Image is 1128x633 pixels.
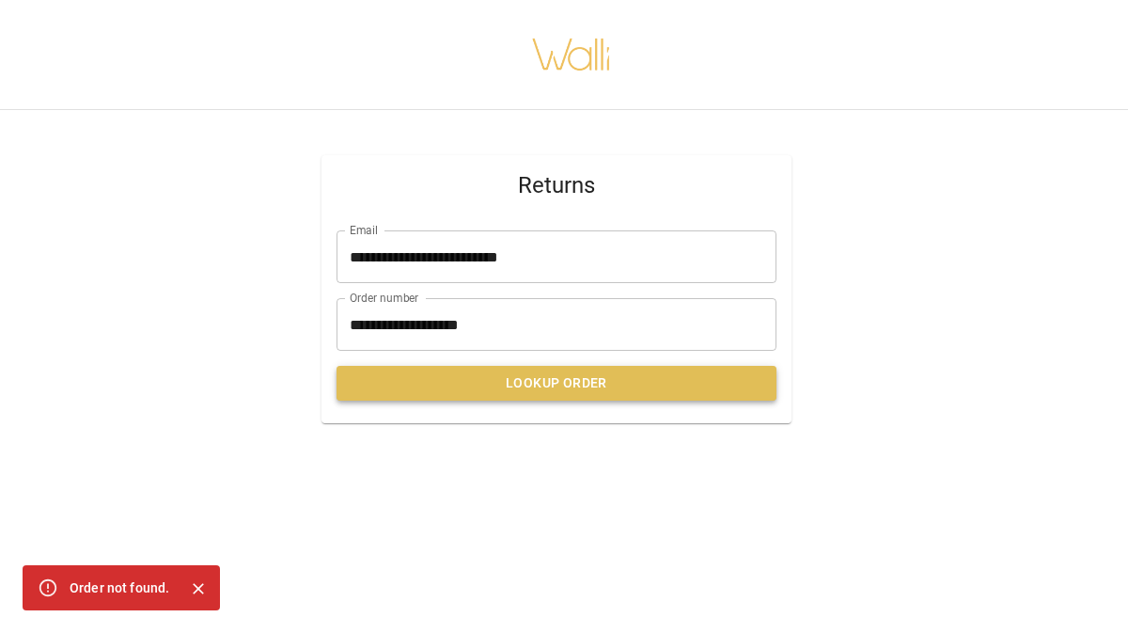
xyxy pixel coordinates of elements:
[70,571,169,605] div: Order not found.
[184,575,212,603] button: Close
[337,366,776,401] button: Lookup Order
[337,170,776,200] span: Returns
[350,290,418,306] label: Order number
[350,222,379,238] label: Email
[531,14,612,95] img: walli-inc.myshopify.com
